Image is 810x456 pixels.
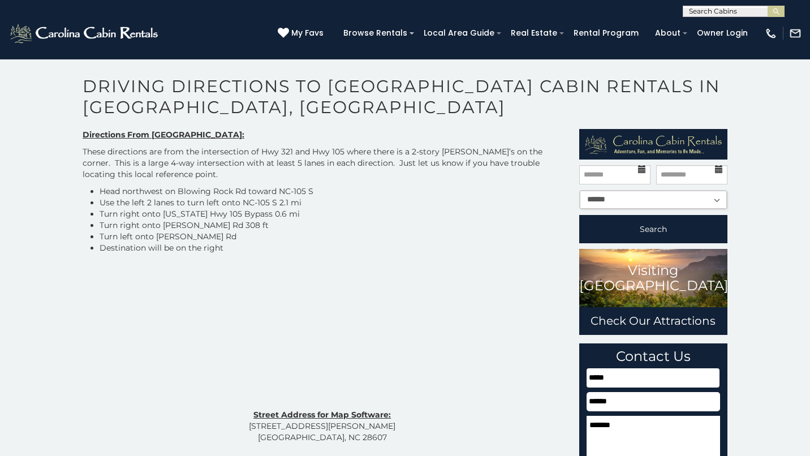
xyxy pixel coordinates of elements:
[579,263,728,293] h3: Visiting [GEOGRAPHIC_DATA]
[789,27,802,40] img: mail-regular-white.png
[100,220,562,231] li: Turn right onto [PERSON_NAME] Rd 308 ft
[100,197,562,208] li: Use the left 2 lanes to turn left onto NC-105 S 2.1 mi
[83,130,244,140] u: Directions From [GEOGRAPHIC_DATA]:
[765,27,777,40] img: phone-regular-white.png
[83,146,562,180] p: These directions are from the intersection of Hwy 321 and Hwy 105 where there is a 2-story [PERSO...
[100,231,562,242] li: Turn left onto [PERSON_NAME] Rd
[568,24,644,42] a: Rental Program
[649,24,686,42] a: About
[291,27,324,39] span: My Favs
[505,24,563,42] a: Real Estate
[579,215,728,243] button: Search
[100,208,562,220] li: Turn right onto [US_STATE] Hwy 105 Bypass 0.6 mi
[253,410,391,420] u: Street Address for Map Software:
[100,186,562,197] li: Head northwest on Blowing Rock Rd toward NC-105 S
[579,307,728,335] a: Check Our Attractions
[691,24,753,42] a: Owner Login
[8,22,161,45] img: White-1-2.png
[587,349,721,364] h3: Contact Us
[100,242,562,253] li: Destination will be on the right
[278,27,326,40] a: My Favs
[338,24,413,42] a: Browse Rentals
[74,76,736,129] h1: Driving Directions to [GEOGRAPHIC_DATA] Cabin Rentals in [GEOGRAPHIC_DATA], [GEOGRAPHIC_DATA]
[83,409,562,443] p: [STREET_ADDRESS][PERSON_NAME] [GEOGRAPHIC_DATA], NC 28607
[418,24,500,42] a: Local Area Guide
